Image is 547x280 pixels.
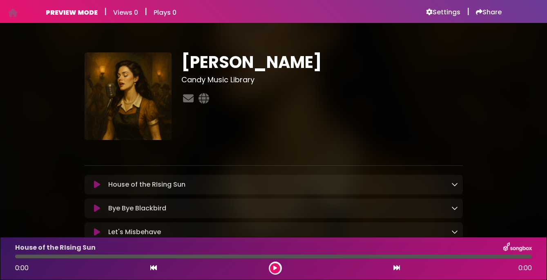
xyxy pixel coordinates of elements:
[85,52,172,140] img: idjKuRW6SheYSwc3QGPL
[518,263,532,273] span: 0:00
[108,180,185,190] p: House of the RIsing Sun
[15,243,96,253] p: House of the RIsing Sun
[181,75,463,84] h3: Candy Music Library
[181,52,463,72] h1: [PERSON_NAME]
[108,203,166,213] p: Bye Bye Blackbird
[503,242,532,253] img: songbox-logo-white.png
[15,263,29,273] span: 0:00
[108,227,161,237] p: Let's Misbehave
